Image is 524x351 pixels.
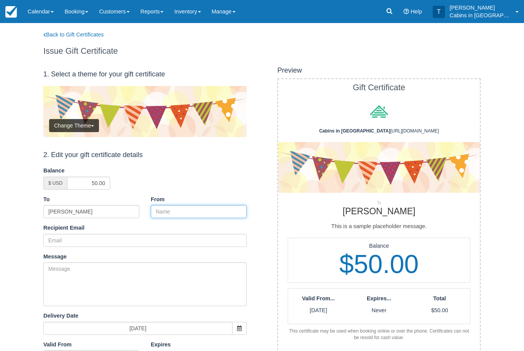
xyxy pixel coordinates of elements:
[43,167,64,175] label: Balance
[319,128,391,134] strong: Cabins in [GEOGRAPHIC_DATA]
[43,253,67,261] label: Message
[43,224,84,232] label: Recipient Email
[409,306,470,315] p: $50.00
[272,200,486,206] p: To
[151,195,170,204] label: From
[49,119,99,132] button: Change Theme
[433,6,445,18] div: T
[43,71,247,78] h4: 1. Select a theme for your gift certificate
[38,46,250,56] h1: Issue Gift Certificate
[43,234,247,247] input: Email
[288,242,470,250] p: Balance
[5,6,17,18] img: checkfront-main-nav-mini-logo.png
[151,205,247,218] input: Name
[278,217,480,238] div: This is a sample placeholder message.
[43,151,247,159] h4: 2. Edit your gift certificate details
[272,83,486,92] h1: Gift Certificate
[410,8,422,15] span: Help
[272,207,486,216] h2: [PERSON_NAME]
[288,328,470,341] div: This certificate may be used when booking online or over the phone. Certificates can not be resol...
[43,86,247,137] img: celebration.png
[450,12,511,19] p: Cabins in [GEOGRAPHIC_DATA]
[319,128,439,134] span: [URL][DOMAIN_NAME]
[277,67,302,75] h4: Preview
[364,96,394,127] img: logo
[288,250,470,278] h1: $50.00
[278,142,480,193] img: celebration.png
[43,205,139,218] input: Name
[43,341,72,349] label: Valid From
[367,295,391,301] strong: Expires...
[404,9,409,14] i: Help
[349,306,409,315] p: Never
[450,4,511,12] p: [PERSON_NAME]
[38,31,138,39] a: Back to Gift Certificates
[67,177,110,190] input: 0.00
[151,341,171,349] label: Expires
[288,306,349,315] p: [DATE]
[302,295,335,301] strong: Valid From...
[43,312,78,320] label: Delivery Date
[433,295,446,301] strong: Total
[43,195,63,204] label: To
[48,180,63,186] small: $ USD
